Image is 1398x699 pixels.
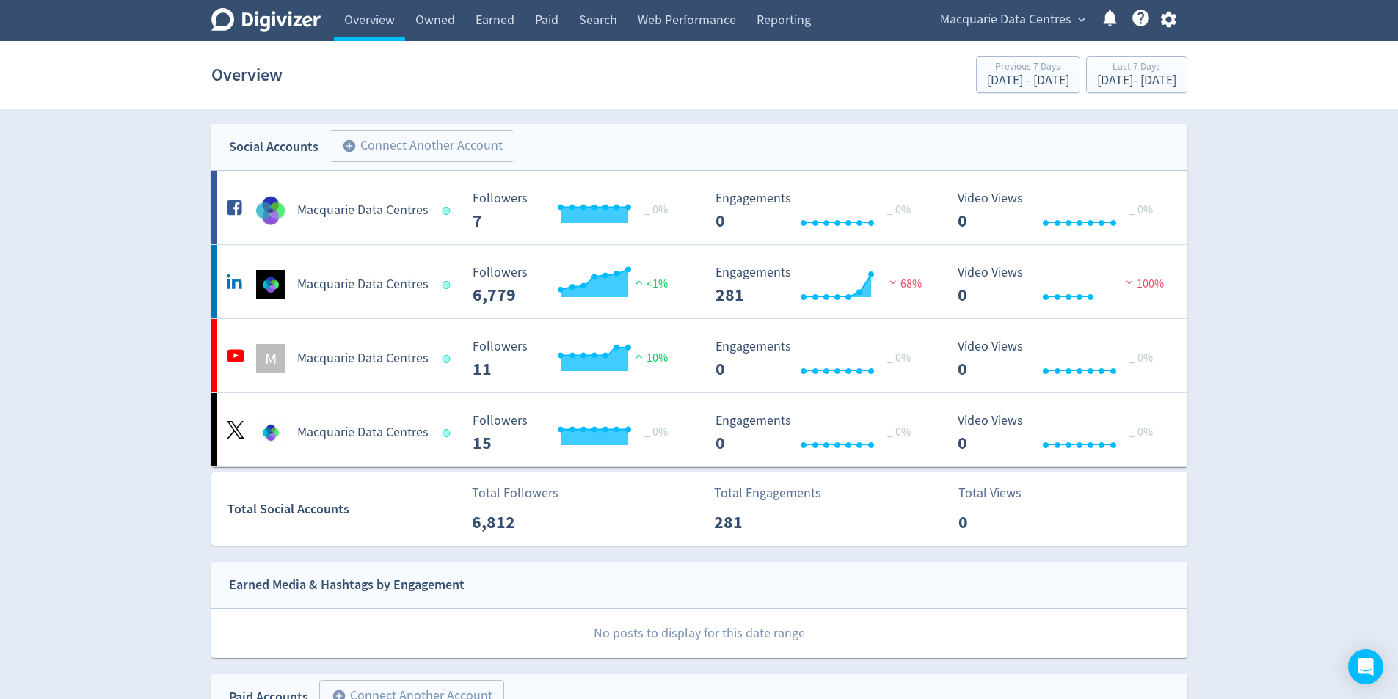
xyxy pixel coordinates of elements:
span: <1% [632,277,668,291]
a: Macquarie Data Centres undefinedMacquarie Data Centres Followers --- _ 0% Followers 15 Engagement... [211,393,1187,466]
div: Open Intercom Messenger [1348,649,1383,684]
p: No posts to display for this date range [212,609,1187,658]
span: _ 0% [1129,351,1153,365]
svg: Video Views 0 [950,191,1171,230]
span: Data last synced: 3 Sep 2025, 10:02am (AEST) [442,207,454,215]
img: Macquarie Data Centres undefined [256,196,285,225]
h5: Macquarie Data Centres [297,424,429,442]
a: Connect Another Account [318,132,514,162]
span: 10% [632,351,668,365]
span: expand_more [1075,13,1088,26]
span: Data last synced: 3 Sep 2025, 12:02am (AEST) [442,281,454,289]
svg: Followers --- [465,266,685,304]
p: Total Engagements [714,483,821,503]
a: MMacquarie Data Centres Followers --- Followers 11 10% Engagements 0 Engagements 0 _ 0% Video Vie... [211,319,1187,392]
div: Last 7 Days [1097,62,1176,74]
svg: Engagements 0 [708,414,928,453]
span: _ 0% [887,425,911,439]
svg: Engagements 0 [708,191,928,230]
button: Last 7 Days[DATE]- [DATE] [1086,56,1187,93]
div: [DATE] - [DATE] [987,74,1069,87]
button: Macquarie Data Centres [935,8,1089,32]
svg: Engagements 0 [708,340,928,378]
svg: Video Views 0 [950,266,1171,304]
span: Data last synced: 3 Sep 2025, 7:02am (AEST) [442,429,454,437]
span: _ 0% [1129,202,1153,217]
svg: Followers --- [465,414,685,453]
a: Macquarie Data Centres undefinedMacquarie Data Centres Followers --- Followers 6,779 <1% Engageme... [211,245,1187,318]
p: 281 [714,509,798,535]
svg: Video Views 0 [950,340,1171,378]
div: Previous 7 Days [987,62,1069,74]
p: Total Followers [472,483,558,503]
img: Macquarie Data Centres undefined [256,270,285,299]
span: _ 0% [644,202,668,217]
span: _ 0% [1129,425,1153,439]
div: M [256,344,285,373]
p: 0 [958,509,1043,535]
h5: Macquarie Data Centres [297,350,429,367]
svg: Followers --- [465,191,685,230]
div: Social Accounts [229,136,318,158]
div: Earned Media & Hashtags by Engagement [229,574,465,596]
div: [DATE] - [DATE] [1097,74,1176,87]
p: 6,812 [472,509,556,535]
span: 68% [886,277,922,291]
svg: Followers --- [465,340,685,378]
img: negative-performance.svg [886,277,900,288]
button: Connect Another Account [330,130,514,162]
span: _ 0% [887,202,911,217]
span: add_circle [342,139,357,153]
img: negative-performance.svg [1122,277,1137,288]
p: Total Views [958,483,1043,503]
span: _ 0% [644,425,668,439]
svg: Video Views 0 [950,414,1171,453]
span: _ 0% [887,351,911,365]
img: positive-performance.svg [632,351,647,362]
span: 100% [1122,277,1164,291]
a: Macquarie Data Centres undefinedMacquarie Data Centres Followers --- _ 0% Followers 7 Engagements... [211,171,1187,244]
h1: Overview [211,51,283,98]
img: positive-performance.svg [632,277,647,288]
h5: Macquarie Data Centres [297,276,429,293]
button: Previous 7 Days[DATE] - [DATE] [976,56,1080,93]
svg: Engagements 281 [708,266,928,304]
span: Macquarie Data Centres [940,8,1071,32]
img: Macquarie Data Centres undefined [256,418,285,447]
div: Total Social Accounts [227,499,462,520]
span: Data last synced: 3 Sep 2025, 12:01am (AEST) [442,355,454,363]
h5: Macquarie Data Centres [297,202,429,219]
